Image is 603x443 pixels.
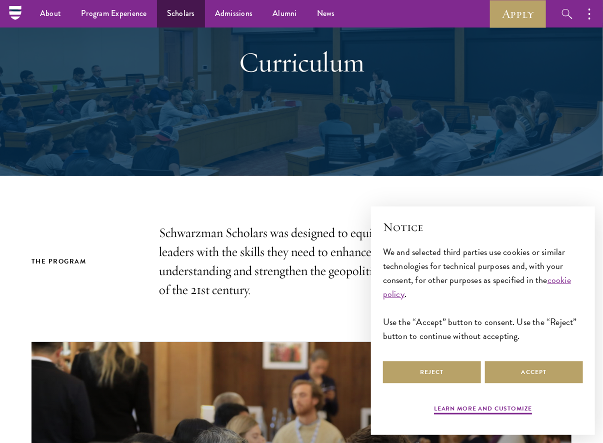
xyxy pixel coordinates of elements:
div: We and selected third parties use cookies or similar technologies for technical purposes and, wit... [383,245,583,343]
h2: Notice [383,218,583,235]
p: Schwarzman Scholars was designed to equip young leaders with the skills they need to enhance mutu... [159,223,444,299]
button: Learn more and customize [434,404,532,416]
button: Reject [383,361,481,383]
button: Accept [485,361,583,383]
h2: The Program [31,256,139,267]
a: cookie policy [383,273,571,300]
h1: Curriculum [129,44,474,79]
